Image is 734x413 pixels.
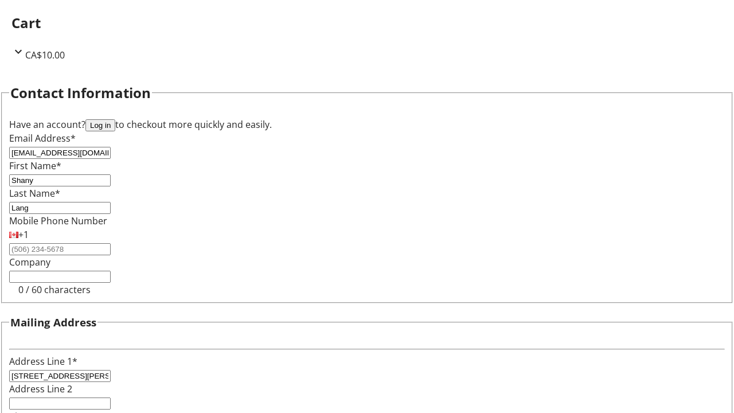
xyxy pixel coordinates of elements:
[9,118,725,131] div: Have an account? to checkout more quickly and easily.
[9,370,111,382] input: Address
[9,187,60,200] label: Last Name*
[9,159,61,172] label: First Name*
[9,355,77,368] label: Address Line 1*
[85,119,115,131] button: Log in
[18,283,91,296] tr-character-limit: 0 / 60 characters
[11,13,723,33] h2: Cart
[9,383,72,395] label: Address Line 2
[10,83,151,103] h2: Contact Information
[9,132,76,145] label: Email Address*
[25,49,65,61] span: CA$10.00
[9,243,111,255] input: (506) 234-5678
[10,314,96,330] h3: Mailing Address
[9,256,50,268] label: Company
[9,215,107,227] label: Mobile Phone Number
